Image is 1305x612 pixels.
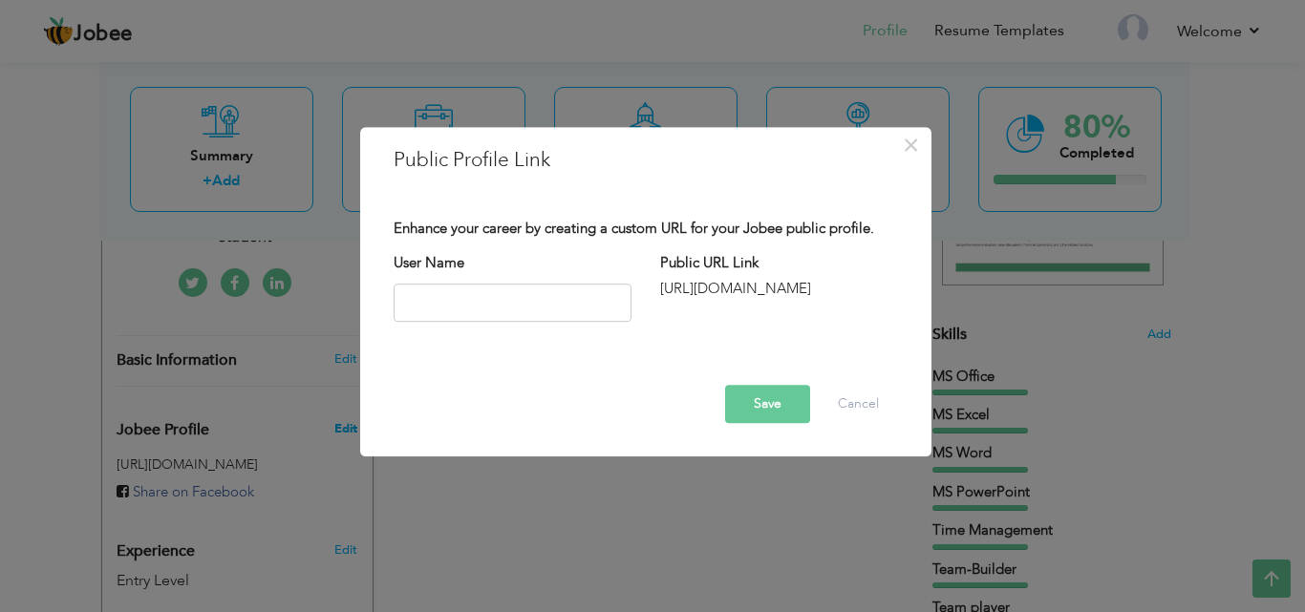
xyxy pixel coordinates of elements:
button: Save [725,385,810,423]
div: [URL][DOMAIN_NAME] [660,279,898,299]
button: Close [896,130,927,160]
label: Public URL Link [660,254,759,274]
label: User Name [394,254,464,274]
h3: Public Profile Link [394,146,898,175]
label: Enhance your career by creating a custom URL for your Jobee public profile. [394,219,874,239]
button: Cancel [819,385,898,423]
span: × [903,128,919,162]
